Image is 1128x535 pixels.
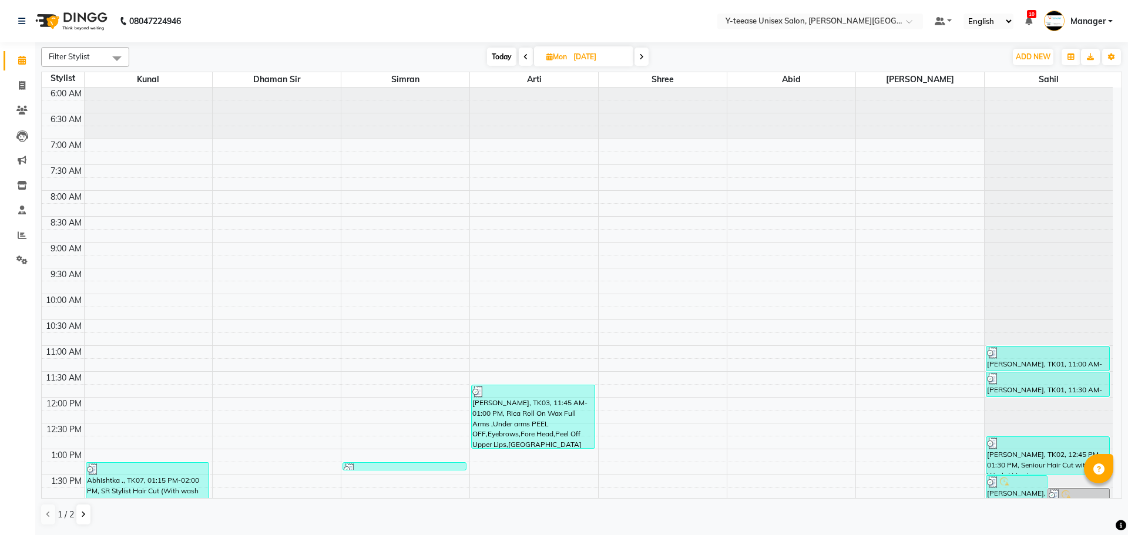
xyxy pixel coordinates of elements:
[986,476,1047,530] div: [PERSON_NAME], TK06, 01:30 PM-02:35 PM, Wash & Blow Dry ( Men ),Clean Shaving (Men ),Head Massage...
[856,72,984,87] span: [PERSON_NAME]
[49,52,90,61] span: Filter Stylist
[48,268,84,281] div: 9:30 AM
[85,72,213,87] span: Kunal
[1016,52,1050,61] span: ADD NEW
[986,346,1109,371] div: [PERSON_NAME], TK01, 11:00 AM-11:30 AM, Seniour Hair Cut with Wash ( Men )
[43,346,84,358] div: 11:00 AM
[1044,11,1065,31] img: Manager
[43,320,84,332] div: 10:30 AM
[986,437,1109,474] div: [PERSON_NAME], TK02, 12:45 PM-01:30 PM, Seniour Hair Cut with Wash ( Men )
[49,449,84,462] div: 1:00 PM
[42,72,84,85] div: Stylist
[470,72,598,87] span: Arti
[341,72,469,87] span: Simran
[727,72,855,87] span: Abid
[86,463,209,500] div: Abhishtka ., TK07, 01:15 PM-02:00 PM, SR Stylist Hair Cut (With wash &Blow Dry [DEMOGRAPHIC_DATA] )
[48,113,84,126] div: 6:30 AM
[1048,489,1109,513] div: [PERSON_NAME], TK06, 01:45 PM-02:15 PM, [PERSON_NAME] Trim ( Men )
[48,88,84,100] div: 6:00 AM
[30,5,110,38] img: logo
[1070,15,1106,28] span: Manager
[48,191,84,203] div: 8:00 AM
[44,398,84,410] div: 12:00 PM
[1013,49,1053,65] button: ADD NEW
[49,475,84,487] div: 1:30 PM
[213,72,341,87] span: Dhaman Sir
[543,52,570,61] span: Mon
[43,372,84,384] div: 11:30 AM
[129,5,181,38] b: 08047224946
[487,48,516,66] span: Today
[472,385,594,448] div: [PERSON_NAME], TK03, 11:45 AM-01:00 PM, Rica Roll On Wax Full Arms ,Under arms PEEL OFF,Eyebrows,...
[1079,488,1116,523] iframe: chat widget
[48,165,84,177] div: 7:30 AM
[1025,16,1032,26] a: 10
[985,72,1113,87] span: Sahil
[48,139,84,152] div: 7:00 AM
[43,294,84,307] div: 10:00 AM
[48,217,84,229] div: 8:30 AM
[986,372,1109,396] div: [PERSON_NAME], TK01, 11:30 AM-12:00 PM, [PERSON_NAME] Trim ( Men )
[343,463,465,470] div: [PERSON_NAME], TK04, 01:15 PM-01:25 PM, Eyebrows
[570,48,629,66] input: 2025-09-01
[599,72,727,87] span: Shree
[44,423,84,436] div: 12:30 PM
[1027,10,1036,18] span: 10
[58,509,74,521] span: 1 / 2
[48,243,84,255] div: 9:00 AM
